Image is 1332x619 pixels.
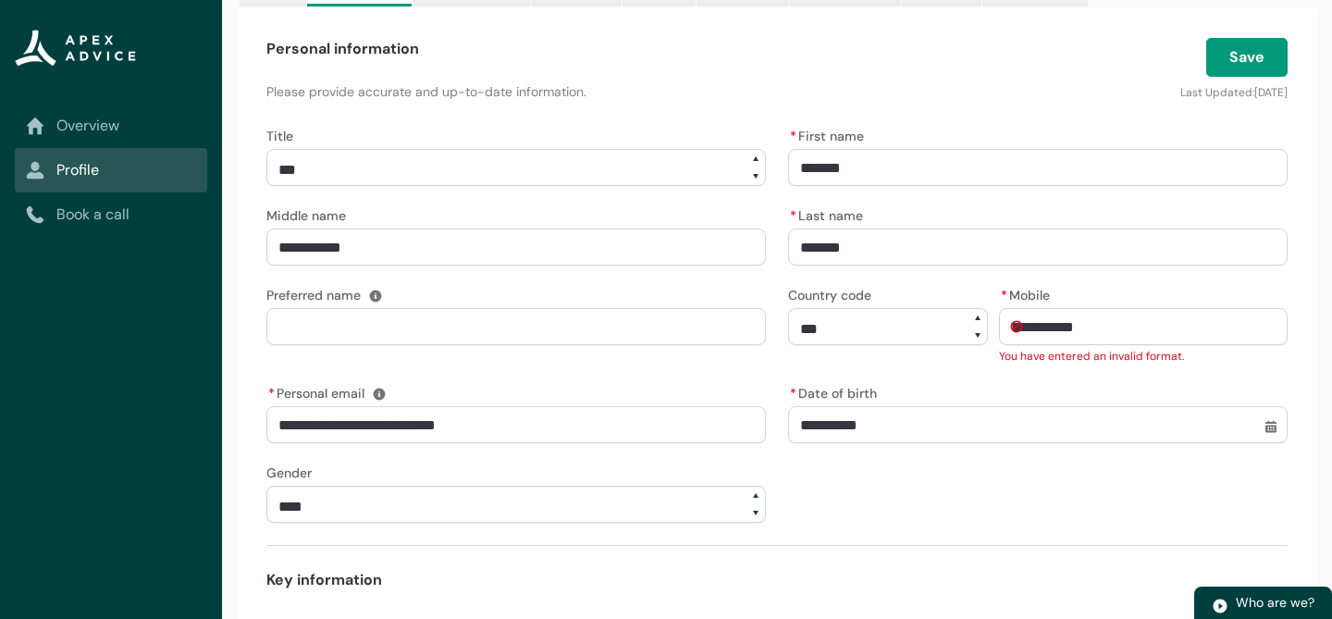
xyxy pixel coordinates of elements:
img: play.svg [1212,598,1228,614]
label: Preferred name [266,282,368,304]
h4: Key information [266,569,1288,591]
abbr: required [790,207,796,224]
div: You have entered an invalid format. [999,347,1288,365]
abbr: required [790,128,796,144]
p: Please provide accurate and up-to-date information. [266,82,940,101]
label: Middle name [266,203,353,225]
label: Last name [788,203,870,225]
a: Overview [26,115,196,137]
img: Apex Advice Group [15,30,136,67]
a: Profile [26,159,196,181]
abbr: required [1001,287,1007,303]
span: Country code [788,287,871,303]
abbr: required [790,385,796,402]
span: Title [266,128,293,144]
span: Who are we? [1236,594,1314,611]
lightning-formatted-date-time: [DATE] [1254,85,1288,100]
lightning-formatted-text: Last Updated: [1180,85,1254,100]
label: First name [788,123,871,145]
abbr: required [268,385,275,402]
label: Date of birth [788,380,884,402]
button: Save [1206,38,1288,77]
span: Gender [266,464,312,481]
a: Book a call [26,204,196,226]
nav: Sub page [15,104,207,237]
h4: Personal information [266,38,419,60]
label: Personal email [266,380,372,402]
label: Mobile [999,282,1057,304]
